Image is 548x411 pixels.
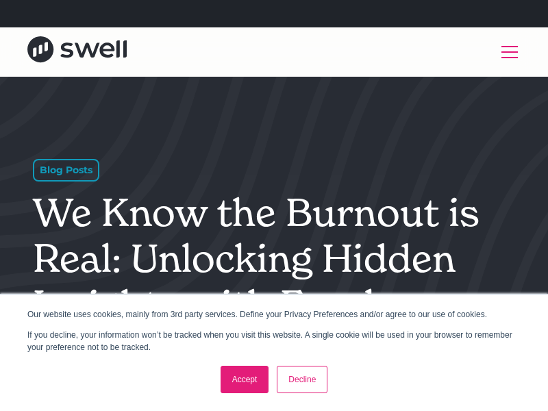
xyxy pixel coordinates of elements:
div: menu [493,36,521,68]
div: Blog Posts [33,159,99,182]
a: Decline [277,366,327,393]
a: Accept [221,366,269,393]
p: If you decline, your information won’t be tracked when you visit this website. A single cookie wi... [27,329,521,353]
a: home [27,36,127,67]
p: Our website uses cookies, mainly from 3rd party services. Define your Privacy Preferences and/or ... [27,308,521,321]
